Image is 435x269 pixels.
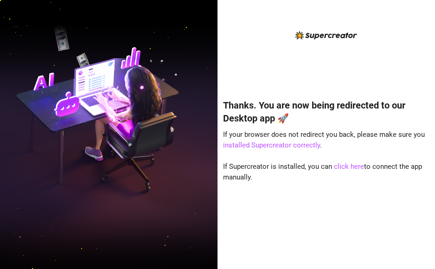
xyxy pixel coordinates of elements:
span: If your browser does not redirect you back, please make sure you . [223,130,425,150]
h4: Thanks. You are now being redirected to our Desktop app 🚀 [223,99,430,125]
span: If Supercreator is installed, you can to connect the app manually. [223,162,422,182]
a: installed Supercreator correctly [223,141,320,149]
a: click here [334,162,364,171]
img: logo-BBDzfeDw.svg [295,31,357,39]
